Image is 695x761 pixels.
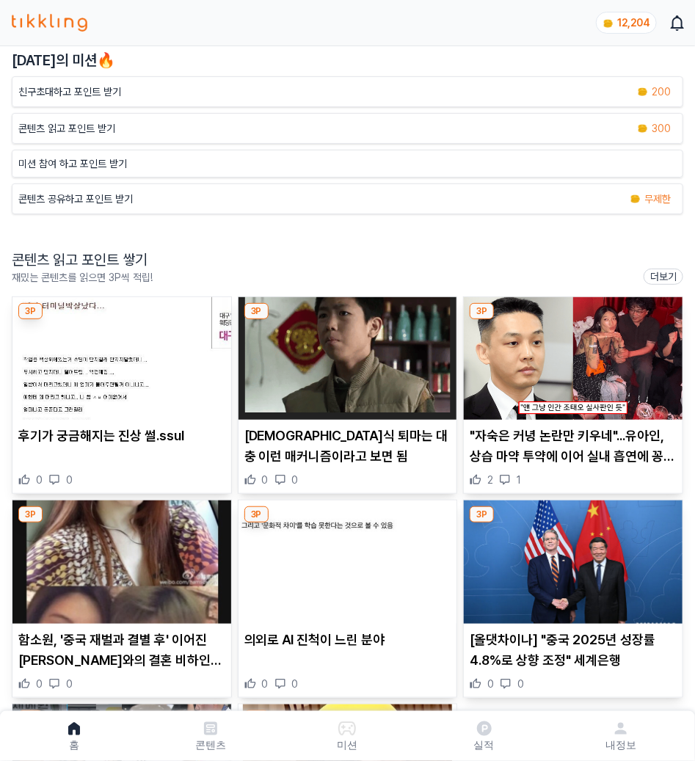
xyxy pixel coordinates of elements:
[517,677,524,691] span: 0
[18,192,133,206] p: 콘텐츠 공유하고 포인트 받기
[416,717,553,755] a: 실적
[18,630,225,671] p: 함소원, '중국 재벌과 결별 후' 이어진 [PERSON_NAME]와의 결혼 비하인드 공개 "이 남자라면 해낸다 120% 확신"
[66,473,73,487] span: 0
[553,717,689,755] a: 내정보
[637,86,649,98] img: coin
[36,473,43,487] span: 0
[66,677,73,691] span: 0
[517,473,521,487] span: 1
[244,630,451,650] p: 의외로 AI 진척이 느린 분야
[195,738,226,752] p: 콘텐츠
[652,84,671,99] span: 200
[12,296,232,494] div: 3P 후기가 궁금해지는 진상 썰.ssul 후기가 궁금해지는 진상 썰.ssul 0 0
[470,426,677,467] p: "자숙은 커녕 논란만 키우네"...유아인, 상습 마약 투약에 이어 실내 흡연에 꽁초 수북한 재떨이 논란
[470,303,494,319] div: 3P
[12,270,153,285] p: 재밌는 콘텐츠를 읽으면 3P씩 적립!
[12,113,683,144] a: 콘텐츠 읽고 포인트 받기 coin 300
[18,426,225,446] p: 후기가 궁금해지는 진상 썰.ssul
[18,121,115,136] p: 콘텐츠 읽고 포인트 받기
[142,717,279,755] a: 콘텐츠
[239,500,457,623] img: 의외로 AI 진척이 느린 분야
[652,121,671,136] span: 300
[487,473,493,487] span: 2
[36,677,43,691] span: 0
[603,18,614,29] img: coin
[18,156,127,171] p: 미션 참여 하고 포인트 받기
[18,84,121,99] p: 친구초대하고 포인트 받기
[12,150,683,178] button: 미션 참여 하고 포인트 받기
[262,473,269,487] span: 0
[338,720,356,738] img: 미션
[6,717,142,755] a: 홈
[12,183,683,214] a: 콘텐츠 공유하고 포인트 받기 coin 무제한
[617,17,650,29] span: 12,204
[463,296,683,494] div: 3P "자숙은 커녕 논란만 키우네"...유아인, 상습 마약 투약에 이어 실내 흡연에 꽁초 수북한 재떨이 논란 "자숙은 커녕 논란만 키우네"...유아인, 상습 마약 투약에 이어...
[12,14,87,32] img: 티끌링
[292,473,299,487] span: 0
[238,296,458,494] div: 3P 기독교식 퇴마는 대충 이런 매커니즘이라고 보면 됨 [DEMOGRAPHIC_DATA]식 퇴마는 대충 이런 매커니즘이라고 보면 됨 0 0
[464,500,683,623] img: [올댓차이나] "중국 2025년 성장률 4.8%로 상향 조정" 세계은행
[262,677,269,691] span: 0
[18,506,43,522] div: 3P
[244,710,269,727] div: 3P
[279,717,415,755] button: 미션
[244,303,269,319] div: 3P
[470,630,677,671] p: [올댓차이나] "중국 2025년 성장률 4.8%로 상향 조정" 세계은행
[12,500,231,623] img: 함소원, '중국 재벌과 결별 후' 이어진 진화와의 결혼 비하인드 공개 "이 남자라면 해낸다 120% 확신"
[12,250,153,270] h2: 콘텐츠 읽고 포인트 쌓기
[244,506,269,522] div: 3P
[596,12,654,34] a: coin 12,204
[69,738,79,752] p: 홈
[463,500,683,697] div: 3P [올댓차이나] "중국 2025년 성장률 4.8%로 상향 조정" 세계은행 [올댓차이나] "중국 2025년 성장률 4.8%로 상향 조정" 세계은행 0 0
[487,677,494,691] span: 0
[12,297,231,420] img: 후기가 궁금해지는 진상 썰.ssul
[292,677,299,691] span: 0
[238,500,458,697] div: 3P 의외로 AI 진척이 느린 분야 의외로 AI 진척이 느린 분야 0 0
[637,123,649,134] img: coin
[12,500,232,697] div: 3P 함소원, '중국 재벌과 결별 후' 이어진 진화와의 결혼 비하인드 공개 "이 남자라면 해낸다 120% 확신" 함소원, '중국 재벌과 결별 후' 이어진 [PERSON_NAM...
[18,303,43,319] div: 3P
[470,506,494,522] div: 3P
[239,297,457,420] img: 기독교식 퇴마는 대충 이런 매커니즘이라고 보면 됨
[12,50,683,70] h2: [DATE]의 미션🔥
[605,738,636,752] p: 내정보
[644,192,671,206] span: 무제한
[644,269,683,285] a: 더보기
[474,738,495,752] p: 실적
[630,193,641,205] img: coin
[18,710,43,727] div: 3P
[337,738,357,752] p: 미션
[244,426,451,467] p: [DEMOGRAPHIC_DATA]식 퇴마는 대충 이런 매커니즘이라고 보면 됨
[12,76,683,107] button: 친구초대하고 포인트 받기 coin 200
[464,297,683,420] img: "자숙은 커녕 논란만 키우네"...유아인, 상습 마약 투약에 이어 실내 흡연에 꽁초 수북한 재떨이 논란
